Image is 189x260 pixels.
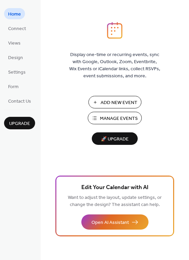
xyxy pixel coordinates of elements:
[69,51,160,80] span: Display one-time or recurring events, sync with Google, Outlook, Zoom, Eventbrite, Wix Events or ...
[4,95,35,106] a: Contact Us
[68,193,162,209] span: Want to adjust the layout, update settings, or change the design? The assistant can help.
[101,99,137,106] span: Add New Event
[4,66,30,77] a: Settings
[4,81,23,92] a: Form
[8,25,26,32] span: Connect
[88,112,142,124] button: Manage Events
[91,219,129,226] span: Open AI Assistant
[100,115,138,122] span: Manage Events
[8,54,23,61] span: Design
[4,117,35,129] button: Upgrade
[4,23,30,34] a: Connect
[8,83,19,90] span: Form
[107,22,123,39] img: logo_icon.svg
[96,135,134,144] span: 🚀 Upgrade
[4,37,25,48] a: Views
[81,214,148,230] button: Open AI Assistant
[4,8,25,19] a: Home
[88,96,141,108] button: Add New Event
[9,120,30,127] span: Upgrade
[4,52,27,63] a: Design
[92,132,138,145] button: 🚀 Upgrade
[8,98,31,105] span: Contact Us
[8,69,26,76] span: Settings
[81,183,148,192] span: Edit Your Calendar with AI
[8,40,21,47] span: Views
[8,11,21,18] span: Home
